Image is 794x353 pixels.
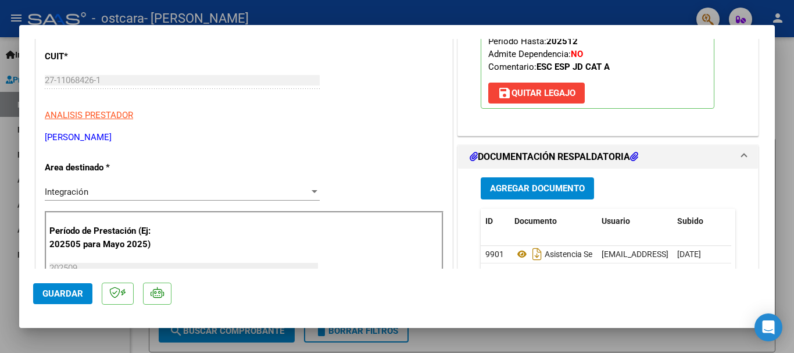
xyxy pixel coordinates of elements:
[470,150,638,164] h1: DOCUMENTACIÓN RESPALDATORIA
[571,49,583,59] strong: NO
[485,216,493,226] span: ID
[45,187,88,197] span: Integración
[537,62,610,72] strong: ESC ESP JD CAT A
[45,131,444,144] p: [PERSON_NAME]
[33,283,92,304] button: Guardar
[485,249,504,259] span: 9901
[458,145,758,169] mat-expansion-panel-header: DOCUMENTACIÓN RESPALDATORIA
[677,216,703,226] span: Subido
[481,177,594,199] button: Agregar Documento
[514,216,557,226] span: Documento
[731,209,789,234] datatable-header-cell: Acción
[488,83,585,104] button: Quitar Legajo
[546,36,578,47] strong: 202512
[597,209,673,234] datatable-header-cell: Usuario
[490,184,585,194] span: Agregar Documento
[481,209,510,234] datatable-header-cell: ID
[498,88,575,98] span: Quitar Legajo
[510,209,597,234] datatable-header-cell: Documento
[754,313,782,341] div: Open Intercom Messenger
[498,86,512,100] mat-icon: save
[488,62,610,72] span: Comentario:
[530,245,545,263] i: Descargar documento
[49,224,166,251] p: Período de Prestación (Ej: 202505 para Mayo 2025)
[602,216,630,226] span: Usuario
[677,249,701,259] span: [DATE]
[673,209,731,234] datatable-header-cell: Subido
[45,161,164,174] p: Area destinado *
[42,288,83,299] span: Guardar
[45,110,133,120] span: ANALISIS PRESTADOR
[45,50,164,63] p: CUIT
[514,249,643,259] span: Asistencia Sept Maldonado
